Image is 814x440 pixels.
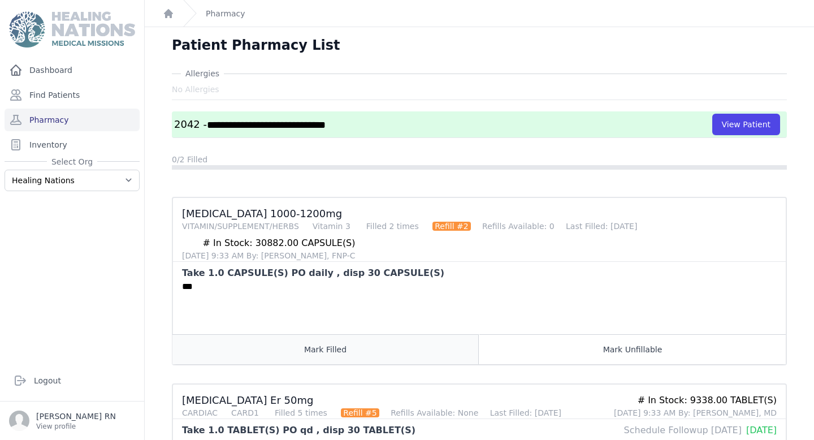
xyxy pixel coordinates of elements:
[272,408,330,417] span: Filled 5 times
[746,424,777,437] div: [DATE]
[341,408,379,417] span: Refill #5
[182,266,444,280] div: Take 1.0 CAPSULE(S) PO daily , disp 30 CAPSULE(S)
[432,222,470,231] span: Refill #2
[624,424,742,437] div: Schedule Followup [DATE]
[364,222,421,231] span: Filled 2 times
[614,394,777,407] div: # In Stock: 9338.00 TABLET(S)
[206,8,245,19] a: Pharmacy
[5,109,140,131] a: Pharmacy
[172,36,340,54] h1: Patient Pharmacy List
[231,407,259,419] div: CARD1
[9,369,135,392] a: Logout
[182,207,777,232] h3: [MEDICAL_DATA] 1000-1200mg
[391,408,478,417] span: Refills Available: None
[490,408,561,417] span: Last Filled: [DATE]
[172,334,479,364] button: Mark Filled
[614,407,777,419] div: [DATE] 9:33 AM By: [PERSON_NAME], MD
[712,114,780,135] button: View Patient
[182,221,299,232] div: VITAMIN/SUPPLEMENT/HERBS
[174,118,712,132] h3: 2042 -
[36,422,116,431] p: View profile
[9,411,135,431] a: [PERSON_NAME] RN View profile
[5,133,140,156] a: Inventory
[172,84,219,95] span: No Allergies
[182,407,218,419] div: CARDIAC
[313,221,350,232] div: Vitamin 3
[47,156,97,167] span: Select Org
[182,394,605,419] h3: [MEDICAL_DATA] Er 50mg
[9,11,135,48] img: Medical Missions EMR
[482,222,555,231] span: Refills Available: 0
[182,236,356,250] div: # In Stock: 30882.00 CAPSULE(S)
[5,59,140,81] a: Dashboard
[182,424,415,437] div: Take 1.0 TABLET(S) PO qd , disp 30 TABLET(S)
[182,250,356,261] div: [DATE] 9:33 AM By: [PERSON_NAME], FNP-C
[5,84,140,106] a: Find Patients
[479,334,786,364] button: Mark Unfillable
[566,222,637,231] span: Last Filled: [DATE]
[36,411,116,422] p: [PERSON_NAME] RN
[172,154,787,165] div: 0/2 Filled
[181,68,224,79] span: Allergies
